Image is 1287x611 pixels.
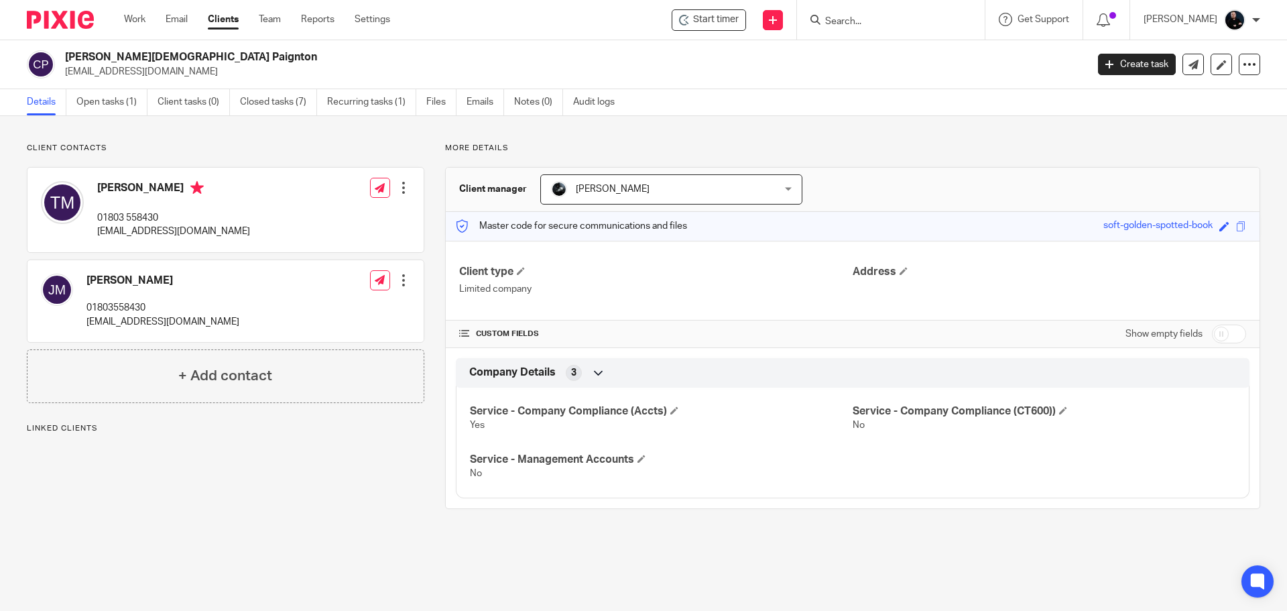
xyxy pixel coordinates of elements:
a: Settings [355,13,390,26]
h4: CUSTOM FIELDS [459,329,853,339]
a: Client tasks (0) [158,89,230,115]
h4: [PERSON_NAME] [86,274,239,288]
p: Client contacts [27,143,424,154]
img: svg%3E [41,181,84,224]
h4: Service - Company Compliance (CT600)) [853,404,1235,419]
p: Master code for secure communications and files [456,219,687,233]
h4: Service - Management Accounts [470,453,853,467]
h4: Client type [459,265,853,279]
h3: Client manager [459,182,527,196]
p: More details [445,143,1260,154]
a: Email [166,13,188,26]
p: 01803558430 [86,301,239,315]
h4: [PERSON_NAME] [97,181,250,198]
span: 3 [571,366,576,380]
a: Details [27,89,66,115]
span: Company Details [469,366,556,380]
a: Notes (0) [514,89,563,115]
a: Audit logs [573,89,625,115]
a: Open tasks (1) [76,89,147,115]
span: Start timer [693,13,739,27]
span: No [470,469,482,478]
img: Pixie [27,11,94,29]
img: svg%3E [41,274,73,306]
span: Yes [470,421,485,430]
span: [PERSON_NAME] [576,184,650,194]
h4: Service - Company Compliance (Accts) [470,404,853,419]
div: soft-golden-spotted-book [1103,219,1213,234]
a: Create task [1098,54,1176,75]
a: Clients [208,13,239,26]
p: 01803 558430 [97,211,250,225]
h4: Address [853,265,1246,279]
label: Show empty fields [1125,327,1203,341]
img: svg%3E [27,50,55,78]
p: [EMAIL_ADDRESS][DOMAIN_NAME] [65,65,1078,78]
img: 1000002122.jpg [551,181,567,197]
a: Team [259,13,281,26]
p: [PERSON_NAME] [1144,13,1217,26]
i: Primary [190,181,204,195]
a: Recurring tasks (1) [327,89,416,115]
img: Headshots%20accounting4everything_Poppy%20Jakes%20Photography-2203.jpg [1224,9,1245,31]
h4: + Add contact [178,366,272,386]
p: [EMAIL_ADDRESS][DOMAIN_NAME] [97,225,250,238]
a: Reports [301,13,334,26]
a: Work [124,13,145,26]
a: Emails [467,89,504,115]
span: Get Support [1018,15,1069,24]
p: Linked clients [27,423,424,434]
span: No [853,421,865,430]
p: Limited company [459,282,853,296]
a: Closed tasks (7) [240,89,317,115]
a: Files [426,89,456,115]
div: Christ Church Paignton [672,9,746,31]
h2: [PERSON_NAME][DEMOGRAPHIC_DATA] Paignton [65,50,875,64]
p: [EMAIL_ADDRESS][DOMAIN_NAME] [86,315,239,329]
input: Search [824,16,944,28]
